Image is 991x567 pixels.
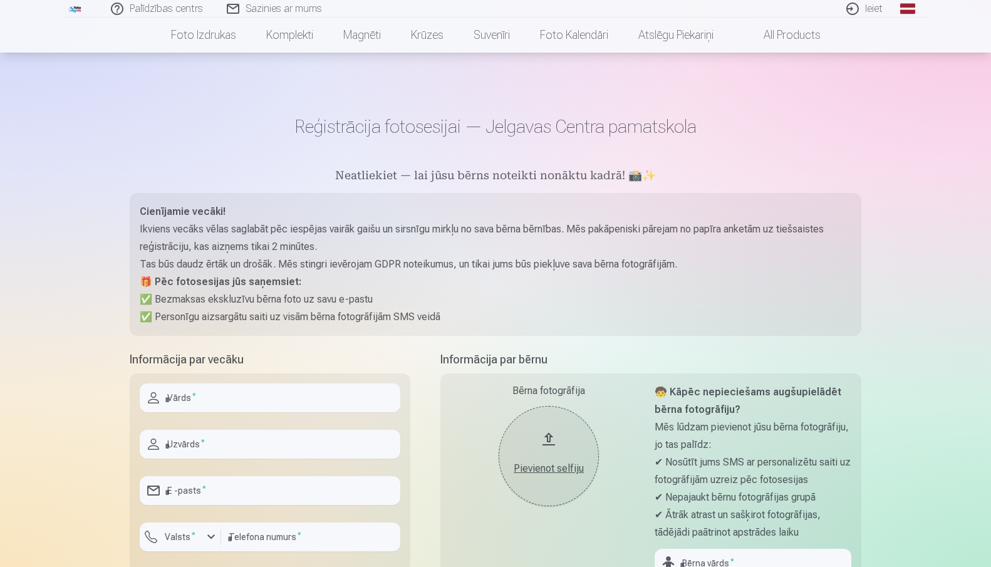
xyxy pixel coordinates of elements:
p: Ikviens vecāks vēlas saglabāt pēc iespējas vairāk gaišu un sirsnīgu mirkļu no sava bērna bērnības... [140,221,851,256]
strong: 🧒 Kāpēc nepieciešams augšupielādēt bērna fotogrāfiju? [655,386,841,415]
label: Valsts [160,531,200,543]
a: Magnēti [328,18,396,53]
a: Krūzes [396,18,459,53]
h1: Reģistrācija fotosesijai — Jelgavas Centra pamatskola [130,115,861,138]
a: Foto kalendāri [525,18,623,53]
a: Foto izdrukas [156,18,251,53]
a: Suvenīri [459,18,525,53]
strong: Cienījamie vecāki! [140,205,226,217]
p: ✅ Bezmaksas ekskluzīvu bērna foto uz savu e-pastu [140,291,851,308]
a: All products [729,18,836,53]
button: Valsts* [140,523,221,551]
p: ✔ Ātrāk atrast un sašķirot fotogrāfijas, tādējādi paātrinot apstrādes laiku [655,506,851,541]
p: ✔ Nosūtīt jums SMS ar personalizētu saiti uz fotogrāfijām uzreiz pēc fotosesijas [655,454,851,489]
h5: Neatliekiet — lai jūsu bērns noteikti nonāktu kadrā! 📸✨ [130,168,861,185]
div: Pievienot selfiju [511,461,586,476]
div: Bērna fotogrāfija [450,383,647,398]
p: ✅ Personīgu aizsargātu saiti uz visām bērna fotogrāfijām SMS veidā [140,308,851,326]
button: Pievienot selfiju [499,406,599,506]
p: Mēs lūdzam pievienot jūsu bērna fotogrāfiju, jo tas palīdz: [655,419,851,454]
strong: 🎁 Pēc fotosesijas jūs saņemsiet: [140,276,301,288]
h5: Informācija par bērnu [440,351,861,368]
p: Tas būs daudz ērtāk un drošāk. Mēs stingri ievērojam GDPR noteikumus, un tikai jums būs piekļuve ... [140,256,851,273]
img: /fa1 [68,5,82,13]
a: Komplekti [251,18,328,53]
a: Atslēgu piekariņi [623,18,729,53]
h5: Informācija par vecāku [130,351,410,368]
p: ✔ Nepajaukt bērnu fotogrāfijas grupā [655,489,851,506]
